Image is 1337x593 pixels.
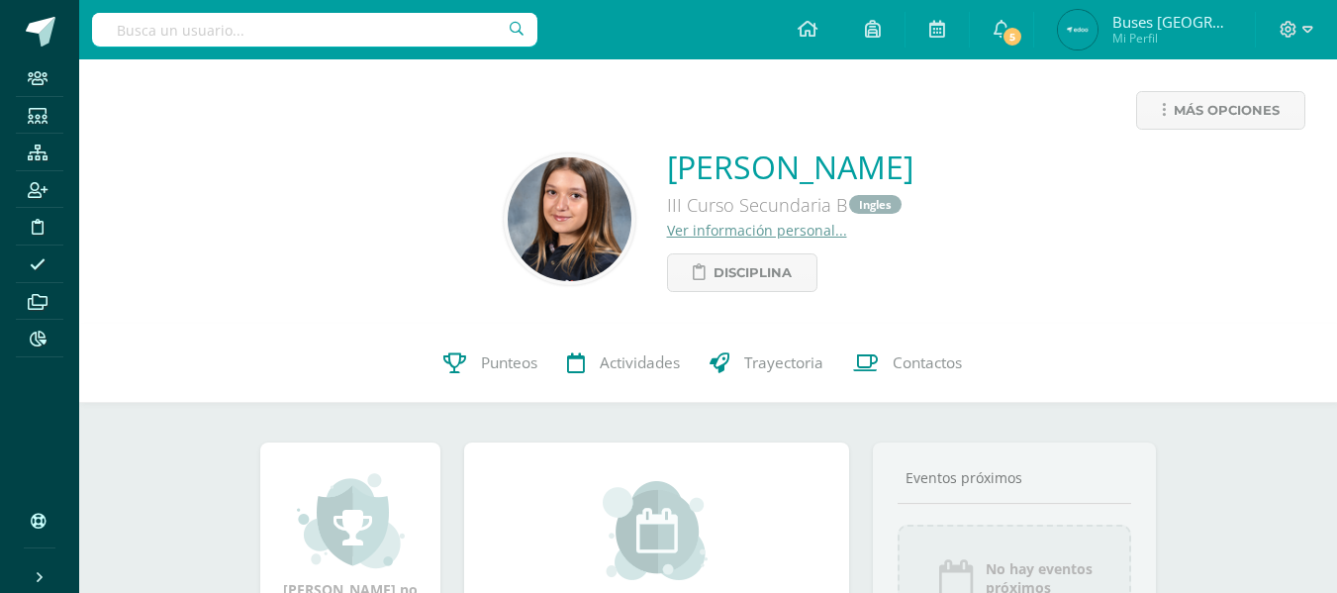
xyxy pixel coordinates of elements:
img: fc6c33b0aa045aa3213aba2fdb094e39.png [1058,10,1098,49]
span: Trayectoria [744,353,823,374]
span: Actividades [600,353,680,374]
img: 49572ebf4b19246b99b04154eff595fe.png [508,157,631,281]
a: Ver información personal... [667,221,847,240]
span: Buses [GEOGRAPHIC_DATA] [1112,12,1231,32]
span: Contactos [893,353,962,374]
span: Punteos [481,353,537,374]
img: event_small.png [603,481,711,580]
span: Disciplina [714,254,792,291]
img: achievement_small.png [297,471,405,570]
a: Disciplina [667,253,817,292]
span: 5 [1002,26,1023,48]
span: Más opciones [1174,92,1280,129]
a: Contactos [838,324,977,403]
div: Eventos próximos [898,468,1131,487]
a: Más opciones [1136,91,1305,130]
a: Punteos [429,324,552,403]
a: Trayectoria [695,324,838,403]
div: III Curso Secundaria B [667,188,913,221]
a: Ingles [849,195,902,214]
span: Mi Perfil [1112,30,1231,47]
input: Busca un usuario... [92,13,537,47]
a: [PERSON_NAME] [667,146,913,188]
a: Actividades [552,324,695,403]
